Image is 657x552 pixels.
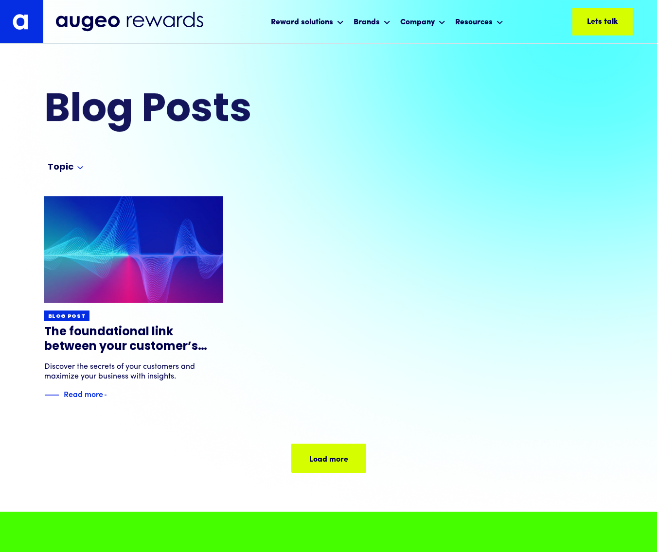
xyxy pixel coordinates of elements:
[271,17,333,28] div: Reward solutions
[44,91,379,131] h2: Blog Posts
[44,325,224,354] h3: The foundational link between your customer’s voice & your bottom line
[104,389,119,401] img: Blue text arrow
[291,444,366,473] a: Next Page
[400,17,435,28] div: Company
[44,362,224,381] div: Discover the secrets of your customers and maximize your business with insights.
[44,196,224,401] a: Blog postThe foundational link between your customer’s voice & your bottom lineDiscover the secre...
[44,405,613,473] div: List
[64,388,103,399] div: Read more
[398,9,448,34] div: Company
[453,9,506,34] div: Resources
[55,12,203,32] img: Augeo Rewards business unit full logo in midnight blue.
[48,313,86,320] div: Blog post
[351,9,393,34] div: Brands
[354,17,380,28] div: Brands
[572,8,633,35] a: Lets talk
[48,162,73,173] div: Topic
[268,9,346,34] div: Reward solutions
[44,389,59,401] img: Blue decorative line
[77,166,83,170] img: Arrow symbol in bright blue pointing down to indicate an expanded section.
[455,17,493,28] div: Resources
